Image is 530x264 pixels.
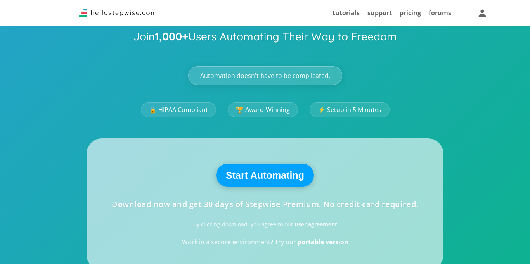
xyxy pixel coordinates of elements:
a: ⚡ Setup in 5 Minutes [310,102,390,117]
a: support [367,9,392,17]
a: Stepwise [79,10,156,19]
a: portable version [298,238,348,246]
a: forums [429,9,451,17]
a: user agreement [295,221,337,228]
div: Download now and get 30 days of Stepwise Premium. No credit card required. [112,200,418,208]
span: Automation doesn't have to be complicated. [200,72,330,79]
a: 🏆 Award-Winning [228,102,298,117]
div: By clicking download, you agree to our [193,222,337,227]
div: Work in a secure environment? Try our [182,239,348,245]
a: 🔒 HIPAA Compliant [141,102,216,117]
button: Start Automating [216,164,314,187]
h2: Join Users Automating Their Way to Freedom [133,26,397,47]
a: tutorials [333,9,360,17]
strong: 1,000+ [155,29,188,43]
img: Logo [79,9,156,17]
a: pricing [400,9,421,17]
